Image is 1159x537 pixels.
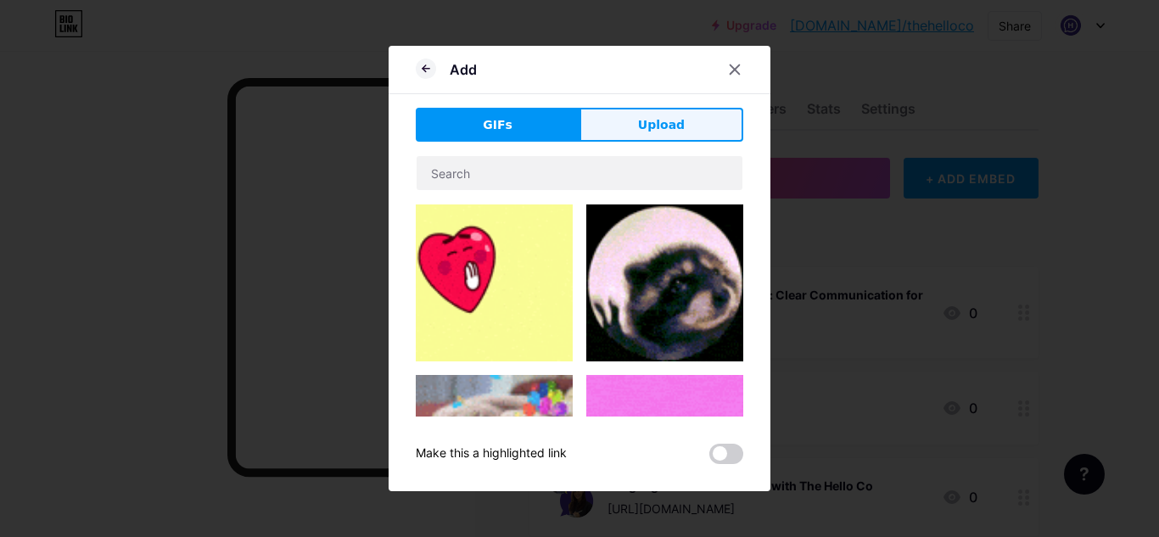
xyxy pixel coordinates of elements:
[579,108,743,142] button: Upload
[417,156,742,190] input: Search
[586,375,743,529] img: Gihpy
[416,108,579,142] button: GIFs
[586,204,743,361] img: Gihpy
[416,204,573,361] img: Gihpy
[450,59,477,80] div: Add
[416,444,567,464] div: Make this a highlighted link
[483,116,512,134] span: GIFs
[638,116,685,134] span: Upload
